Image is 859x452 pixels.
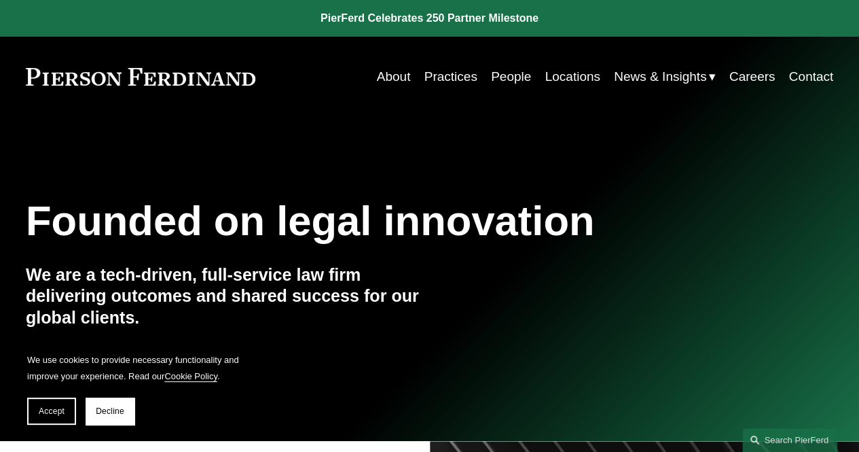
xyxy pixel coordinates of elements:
p: We use cookies to provide necessary functionality and improve your experience. Read our . [27,352,244,384]
button: Decline [86,398,134,425]
a: Locations [545,64,600,90]
span: Accept [39,406,65,416]
section: Cookie banner [14,338,258,438]
a: Practices [424,64,477,90]
a: Careers [729,64,775,90]
a: About [377,64,411,90]
span: News & Insights [614,65,706,88]
a: Cookie Policy [164,371,217,381]
a: Contact [789,64,834,90]
h1: Founded on legal innovation [26,197,699,245]
h4: We are a tech-driven, full-service law firm delivering outcomes and shared success for our global... [26,264,430,330]
span: Decline [96,406,124,416]
a: People [491,64,531,90]
a: folder dropdown [614,64,715,90]
a: Search this site [742,428,837,452]
button: Accept [27,398,76,425]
